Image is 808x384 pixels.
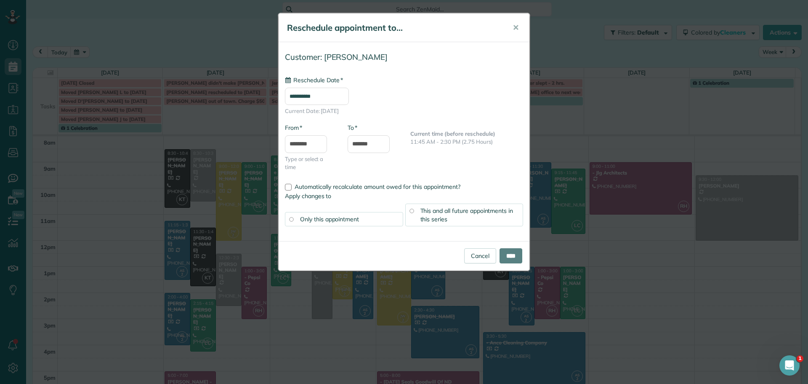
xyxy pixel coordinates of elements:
span: Only this appointment [300,215,359,223]
h5: Reschedule appointment to... [287,22,501,34]
span: This and all future appointments in this series [420,207,513,223]
label: From [285,124,302,132]
input: Only this appointment [289,217,293,221]
span: Automatically recalculate amount owed for this appointment? [295,183,460,191]
span: Type or select a time [285,155,335,171]
b: Current time (before reschedule) [410,130,495,137]
span: Current Date: [DATE] [285,107,523,115]
iframe: Intercom live chat [779,355,800,376]
span: ✕ [513,23,519,32]
label: Apply changes to [285,192,523,200]
label: Reschedule Date [285,76,343,84]
input: This and all future appointments in this series [409,209,414,213]
h4: Customer: [PERSON_NAME] [285,53,523,62]
label: To [348,124,357,132]
p: 11:45 AM - 2:30 PM (2.75 Hours) [410,138,523,146]
span: 1 [797,355,803,362]
a: Cancel [464,248,496,263]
